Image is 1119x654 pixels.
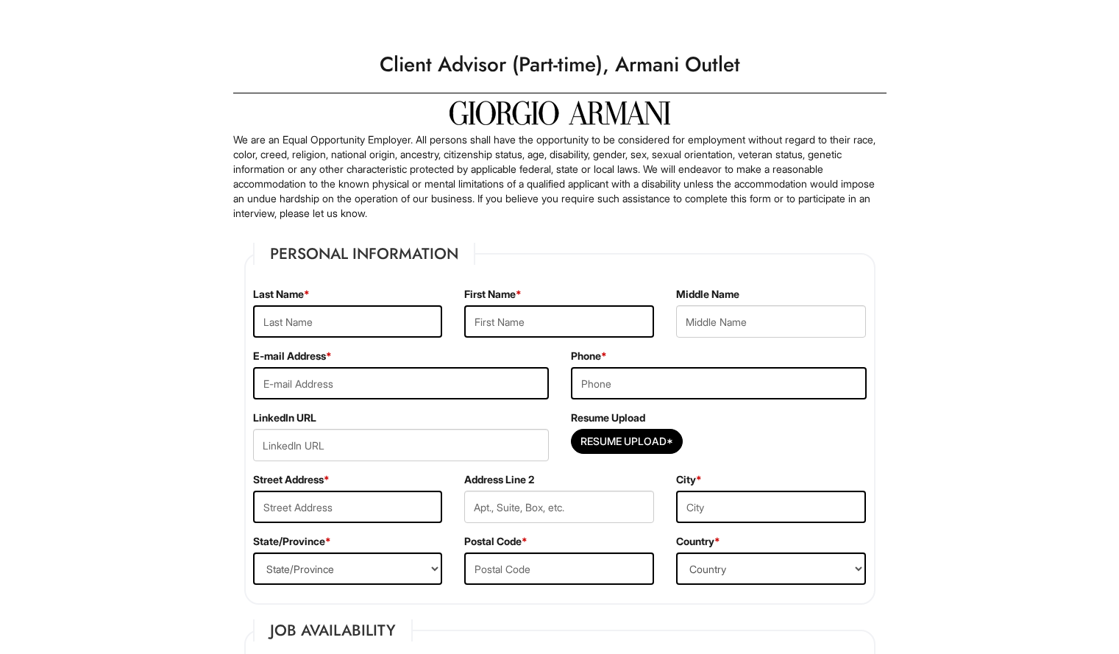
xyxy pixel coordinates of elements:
button: Resume Upload*Resume Upload* [571,429,683,454]
input: E-mail Address [253,367,549,399]
label: City [676,472,702,487]
label: LinkedIn URL [253,410,316,425]
label: Country [676,534,720,549]
input: Apt., Suite, Box, etc. [464,491,654,523]
label: Last Name [253,287,310,302]
label: E-mail Address [253,349,332,363]
label: Street Address [253,472,330,487]
input: Phone [571,367,867,399]
label: Phone [571,349,607,363]
select: Country [676,552,866,585]
input: Street Address [253,491,443,523]
input: First Name [464,305,654,338]
label: State/Province [253,534,331,549]
img: Giorgio Armani [450,101,670,125]
legend: Job Availability [253,619,413,641]
label: Middle Name [676,287,739,302]
label: Resume Upload [571,410,645,425]
input: LinkedIn URL [253,429,549,461]
input: City [676,491,866,523]
h1: Client Advisor (Part-time), Armani Outlet [226,44,894,85]
label: Address Line 2 [464,472,534,487]
input: Middle Name [676,305,866,338]
label: Postal Code [464,534,527,549]
input: Last Name [253,305,443,338]
label: First Name [464,287,522,302]
select: State/Province [253,552,443,585]
input: Postal Code [464,552,654,585]
legend: Personal Information [253,243,475,265]
p: We are an Equal Opportunity Employer. All persons shall have the opportunity to be considered for... [233,132,887,221]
